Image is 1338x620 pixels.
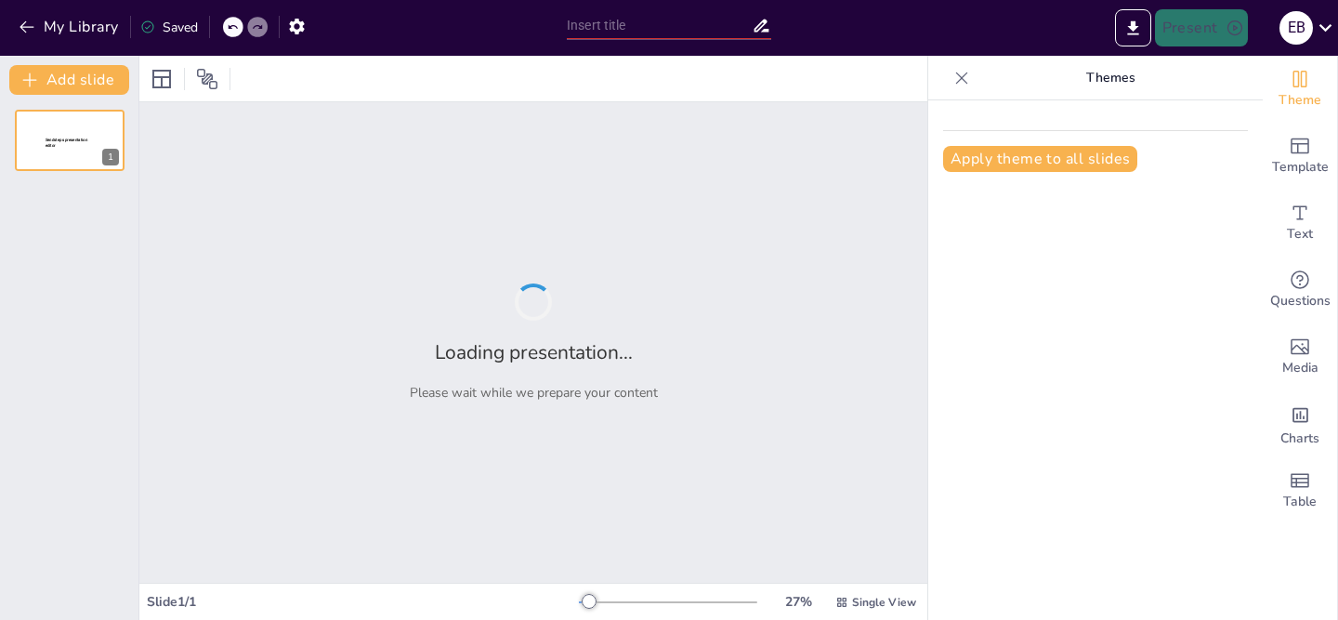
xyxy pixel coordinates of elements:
[1279,9,1313,46] button: E B
[852,595,916,610] span: Single View
[1280,429,1319,449] span: Charts
[140,19,198,36] div: Saved
[1263,390,1337,457] div: Add charts and graphs
[1263,190,1337,257] div: Add text boxes
[567,12,752,39] input: Insert title
[1272,157,1329,178] span: Template
[435,339,633,365] h2: Loading presentation...
[1263,457,1337,524] div: Add a table
[776,593,820,611] div: 27 %
[1283,492,1317,512] span: Table
[1279,90,1321,111] span: Theme
[1155,9,1248,46] button: Present
[14,12,126,42] button: My Library
[102,149,119,165] div: 1
[1263,257,1337,323] div: Get real-time input from your audience
[977,56,1244,100] p: Themes
[1287,224,1313,244] span: Text
[147,593,579,611] div: Slide 1 / 1
[1282,358,1318,378] span: Media
[46,138,87,148] span: Sendsteps presentation editor
[196,68,218,90] span: Position
[1279,11,1313,45] div: E B
[1263,123,1337,190] div: Add ready made slides
[1115,9,1151,46] button: Export to PowerPoint
[1263,56,1337,123] div: Change the overall theme
[15,110,125,171] div: Sendsteps presentation editor1
[410,384,658,402] p: Please wait while we prepare your content
[147,64,177,94] div: Layout
[9,65,129,95] button: Add slide
[1270,291,1331,311] span: Questions
[1263,323,1337,390] div: Add images, graphics, shapes or video
[943,146,1137,172] button: Apply theme to all slides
